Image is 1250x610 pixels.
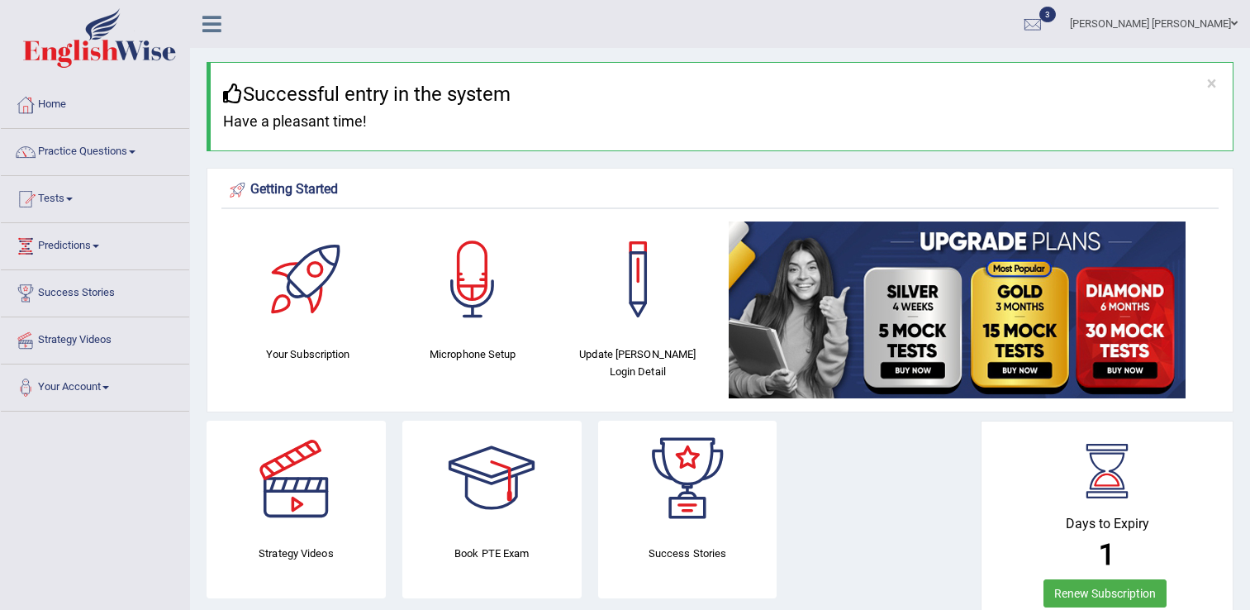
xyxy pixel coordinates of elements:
a: Strategy Videos [1,317,189,359]
h4: Have a pleasant time! [223,113,1220,130]
a: Home [1,82,189,123]
a: Predictions [1,223,189,264]
h4: Your Subscription [234,346,383,363]
h4: Strategy Videos [207,545,386,562]
a: Tests [1,176,189,217]
h3: Successful entry in the system [223,83,1220,105]
a: Success Stories [1,270,189,312]
b: 1 [1099,538,1115,572]
a: Your Account [1,365,189,406]
div: Getting Started [226,178,1214,203]
a: Renew Subscription [1043,579,1167,608]
button: × [1207,75,1216,93]
h4: Microphone Setup [399,346,548,363]
a: Practice Questions [1,129,189,170]
h4: Book PTE Exam [402,545,582,562]
img: small5.jpg [729,222,1186,398]
h4: Days to Expiry [1000,517,1214,531]
h4: Success Stories [598,545,777,562]
h4: Update [PERSON_NAME] Login Detail [563,346,712,380]
span: 3 [1039,7,1056,22]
